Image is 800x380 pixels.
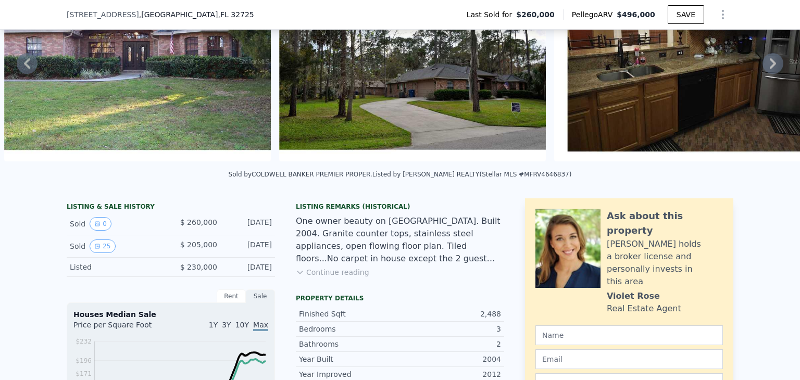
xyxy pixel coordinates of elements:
span: , FL 32725 [218,10,254,19]
tspan: $232 [76,338,92,345]
div: Year Built [299,354,400,364]
div: Sold [70,217,162,231]
input: Email [535,349,723,369]
div: Listed by [PERSON_NAME] REALTY (Stellar MLS #MFRV4646837) [372,171,572,178]
button: Continue reading [296,267,369,277]
span: $ 230,000 [180,263,217,271]
div: Real Estate Agent [607,302,681,315]
span: Pellego ARV [572,9,617,20]
span: 1Y [209,321,218,329]
span: [STREET_ADDRESS] [67,9,139,20]
div: Sold [70,239,162,253]
div: Houses Median Sale [73,309,268,320]
span: $ 260,000 [180,218,217,226]
button: Show Options [712,4,733,25]
tspan: $171 [76,370,92,377]
div: 2012 [400,369,501,379]
input: Name [535,325,723,345]
span: 10Y [235,321,249,329]
div: Listing Remarks (Historical) [296,202,504,211]
div: Finished Sqft [299,309,400,319]
div: Listed [70,262,162,272]
div: [DATE] [226,239,272,253]
span: 3Y [222,321,231,329]
div: Price per Square Foot [73,320,171,336]
div: 2 [400,339,501,349]
div: [DATE] [226,217,272,231]
div: One owner beauty on [GEOGRAPHIC_DATA]. Built 2004. Granite counter tops, stainless steel applianc... [296,215,504,265]
div: 2004 [400,354,501,364]
div: Ask about this property [607,209,723,238]
div: 3 [400,324,501,334]
span: Max [253,321,268,331]
div: Sale [246,289,275,303]
span: $ 205,000 [180,240,217,249]
span: $260,000 [516,9,555,20]
button: SAVE [668,5,704,24]
span: Last Sold for [467,9,517,20]
div: LISTING & SALE HISTORY [67,202,275,213]
tspan: $196 [76,357,92,364]
div: Sold by COLDWELL BANKER PREMIER PROPER . [229,171,372,178]
div: Year Improved [299,369,400,379]
div: [PERSON_NAME] holds a broker license and personally invests in this area [607,238,723,288]
button: View historical data [90,239,115,253]
div: Rent [217,289,246,303]
span: , [GEOGRAPHIC_DATA] [139,9,254,20]
div: [DATE] [226,262,272,272]
div: Property details [296,294,504,302]
button: View historical data [90,217,111,231]
span: $496,000 [617,10,655,19]
div: Violet Rose [607,290,660,302]
div: Bathrooms [299,339,400,349]
div: 2,488 [400,309,501,319]
div: Bedrooms [299,324,400,334]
